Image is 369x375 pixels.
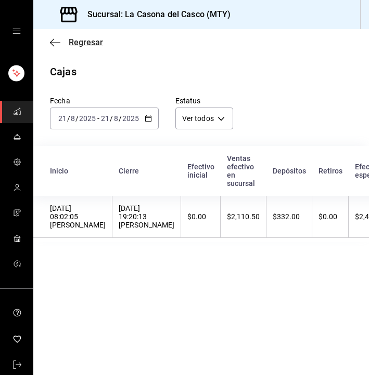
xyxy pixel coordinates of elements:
button: open drawer [12,27,21,35]
span: / [110,114,113,123]
span: / [67,114,70,123]
div: [DATE] 08:02:05 [PERSON_NAME] [50,204,106,229]
div: Inicio [50,167,106,175]
input: ---- [79,114,96,123]
div: [DATE] 19:20:13 [PERSON_NAME] [119,204,174,229]
button: Regresar [50,37,103,47]
label: Fecha [50,97,159,104]
div: $0.00 [319,212,342,221]
h3: Sucursal: La Casona del Casco (MTY) [79,8,231,21]
span: Regresar [69,37,103,47]
div: $0.00 [187,212,214,221]
div: Cajas [50,64,77,79]
div: Depósitos [273,167,306,175]
input: -- [70,114,75,123]
div: $2,110.50 [227,212,260,221]
span: - [97,114,99,123]
div: Ver todos [175,108,233,129]
div: Efectivo inicial [187,163,214,179]
div: Cierre [119,167,175,175]
input: ---- [122,114,139,123]
div: Retiros [319,167,342,175]
label: Estatus [175,97,233,104]
span: / [75,114,79,123]
div: $332.00 [273,212,306,221]
div: Ventas efectivo en sucursal [227,154,260,187]
input: -- [100,114,110,123]
input: -- [58,114,67,123]
span: / [119,114,122,123]
input: -- [113,114,119,123]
